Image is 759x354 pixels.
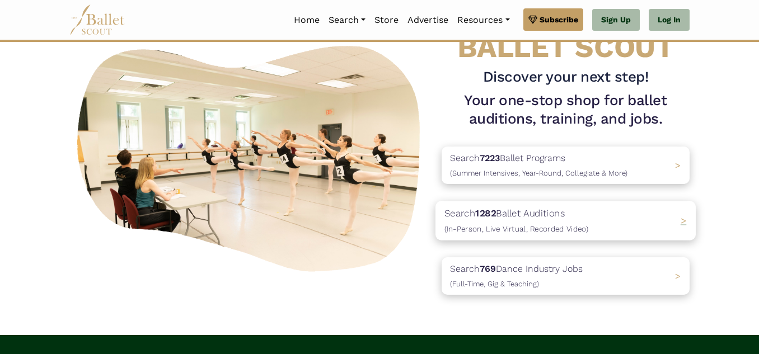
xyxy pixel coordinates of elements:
h1: Your one-stop shop for ballet auditions, training, and jobs. [442,91,690,129]
span: > [681,215,687,226]
a: Search [324,8,370,32]
a: Log In [649,9,690,31]
span: > [675,271,681,281]
b: 769 [480,263,496,274]
span: (Summer Intensives, Year-Round, Collegiate & More) [450,169,627,177]
a: Sign Up [592,9,640,31]
a: Home [289,8,324,32]
b: 1282 [475,207,496,219]
a: Resources [453,8,514,32]
h3: Discover your next step! [442,68,690,87]
a: Advertise [403,8,453,32]
p: Search Dance Industry Jobs [450,262,583,290]
img: A group of ballerinas talking to each other in a ballet studio [69,35,433,277]
a: Search769Dance Industry Jobs(Full-Time, Gig & Teaching) > [442,257,690,295]
b: 7223 [480,153,500,163]
span: > [675,160,681,171]
a: Search1282Ballet Auditions(In-Person, Live Virtual, Recorded Video) > [442,202,690,239]
p: Search Ballet Auditions [444,206,588,236]
img: gem.svg [528,13,537,26]
a: Search7223Ballet Programs(Summer Intensives, Year-Round, Collegiate & More)> [442,147,690,184]
span: (Full-Time, Gig & Teaching) [450,280,539,288]
span: (In-Person, Live Virtual, Recorded Video) [444,224,588,233]
span: Subscribe [540,13,578,26]
p: Search Ballet Programs [450,151,627,180]
a: Store [370,8,403,32]
a: Subscribe [523,8,583,31]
